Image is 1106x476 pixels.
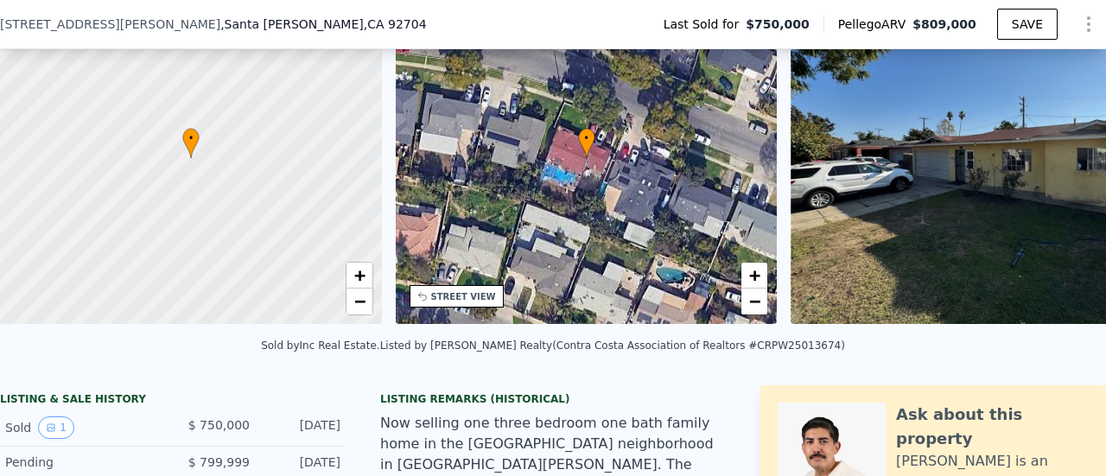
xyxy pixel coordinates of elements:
[38,416,74,439] button: View historical data
[664,16,747,33] span: Last Sold for
[188,455,250,469] span: $ 799,999
[220,16,426,33] span: , Santa [PERSON_NAME]
[380,392,726,406] div: Listing Remarks (Historical)
[182,128,200,158] div: •
[896,403,1089,451] div: Ask about this property
[741,263,767,289] a: Zoom in
[188,418,250,432] span: $ 750,000
[5,416,159,439] div: Sold
[912,17,976,31] span: $809,000
[261,340,380,352] div: Sold by Inc Real Estate .
[5,454,159,471] div: Pending
[997,9,1058,40] button: SAVE
[749,264,760,286] span: +
[749,290,760,312] span: −
[741,289,767,314] a: Zoom out
[346,263,372,289] a: Zoom in
[578,128,595,158] div: •
[380,340,845,352] div: Listed by [PERSON_NAME] Realty (Contra Costa Association of Realtors #CRPW25013674)
[364,17,427,31] span: , CA 92704
[346,289,372,314] a: Zoom out
[578,130,595,146] span: •
[431,290,496,303] div: STREET VIEW
[182,130,200,146] span: •
[353,290,365,312] span: −
[1071,7,1106,41] button: Show Options
[746,16,810,33] span: $750,000
[838,16,913,33] span: Pellego ARV
[264,416,340,439] div: [DATE]
[264,454,340,471] div: [DATE]
[353,264,365,286] span: +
